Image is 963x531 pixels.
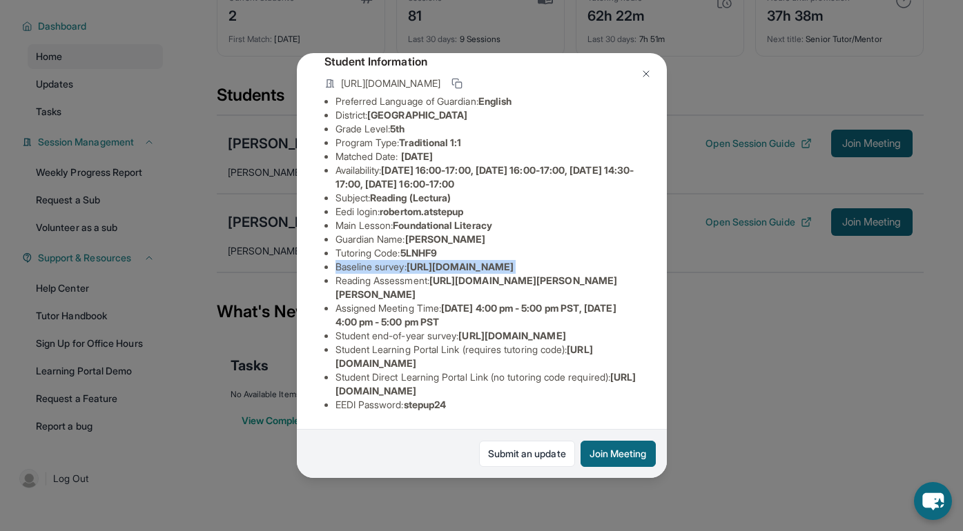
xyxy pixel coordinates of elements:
[341,77,440,90] span: [URL][DOMAIN_NAME]
[405,233,486,245] span: [PERSON_NAME]
[335,329,639,343] li: Student end-of-year survey :
[335,370,639,398] li: Student Direct Learning Portal Link (no tutoring code required) :
[335,164,634,190] span: [DATE] 16:00-17:00, [DATE] 16:00-17:00, [DATE] 14:30-17:00, [DATE] 16:00-17:00
[335,108,639,122] li: District:
[335,246,639,260] li: Tutoring Code :
[335,398,639,412] li: EEDI Password :
[399,137,461,148] span: Traditional 1:1
[335,163,639,191] li: Availability:
[335,343,639,370] li: Student Learning Portal Link (requires tutoring code) :
[335,302,616,328] span: [DATE] 4:00 pm - 5:00 pm PST, [DATE] 4:00 pm - 5:00 pm PST
[914,482,952,520] button: chat-button
[335,94,639,108] li: Preferred Language of Guardian:
[335,260,639,274] li: Baseline survey :
[380,206,463,217] span: robertom.atstepup
[335,232,639,246] li: Guardian Name :
[335,205,639,219] li: Eedi login :
[449,75,465,92] button: Copy link
[407,261,514,272] span: [URL][DOMAIN_NAME]
[335,122,639,136] li: Grade Level:
[370,192,451,203] span: Reading (Lectura)
[641,68,652,79] img: Close Icon
[335,274,639,301] li: Reading Assessment :
[335,136,639,150] li: Program Type:
[324,53,639,70] h4: Student Information
[335,274,618,300] span: [URL][DOMAIN_NAME][PERSON_NAME][PERSON_NAME]
[393,219,492,231] span: Foundational Literacy
[335,191,639,205] li: Subject :
[335,150,639,163] li: Matched Date:
[404,399,447,410] span: stepup24
[401,150,433,162] span: [DATE]
[479,441,575,467] a: Submit an update
[335,219,639,232] li: Main Lesson :
[458,330,565,341] span: [URL][DOMAIN_NAME]
[400,247,437,259] span: 5LNHF9
[367,109,467,121] span: [GEOGRAPHIC_DATA]
[478,95,512,107] span: English
[390,123,405,134] span: 5th
[335,301,639,329] li: Assigned Meeting Time :
[581,441,656,467] button: Join Meeting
